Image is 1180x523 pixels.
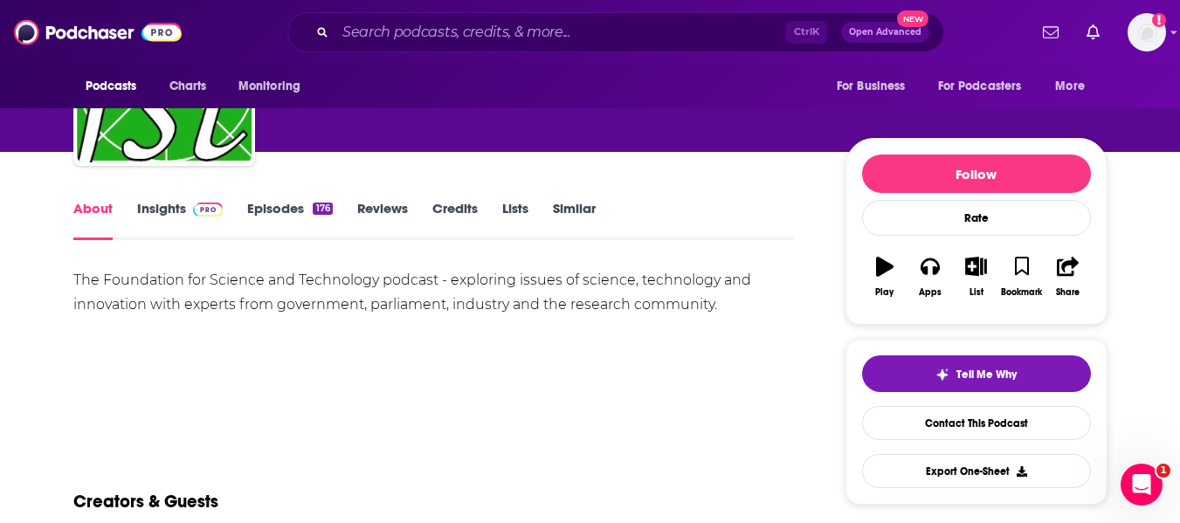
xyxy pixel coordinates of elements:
[553,200,596,240] a: Similar
[1043,70,1107,103] button: open menu
[1080,17,1107,47] a: Show notifications dropdown
[1036,17,1066,47] a: Show notifications dropdown
[1121,464,1163,506] iframe: Intercom live chat
[137,200,224,240] a: InsightsPodchaser Pro
[357,200,408,240] a: Reviews
[1045,245,1090,308] button: Share
[247,200,332,240] a: Episodes176
[193,203,224,217] img: Podchaser Pro
[862,355,1091,392] button: tell me why sparkleTell Me Why
[73,491,218,513] h2: Creators & Guests
[1001,287,1042,298] div: Bookmark
[86,74,137,99] span: Podcasts
[287,12,944,52] div: Search podcasts, credits, & more...
[875,287,894,298] div: Play
[1128,13,1166,52] img: User Profile
[825,70,928,103] button: open menu
[335,18,786,46] input: Search podcasts, credits, & more...
[862,155,1091,193] button: Follow
[935,368,949,382] img: tell me why sparkle
[238,74,300,99] span: Monitoring
[73,70,160,103] button: open menu
[226,70,323,103] button: open menu
[1055,74,1085,99] span: More
[1156,464,1170,478] span: 1
[841,22,929,43] button: Open AdvancedNew
[786,21,827,44] span: Ctrl K
[14,16,182,49] img: Podchaser - Follow, Share and Rate Podcasts
[938,74,1022,99] span: For Podcasters
[862,454,1091,488] button: Export One-Sheet
[999,245,1045,308] button: Bookmark
[1152,13,1166,27] svg: Add a profile image
[953,245,998,308] button: List
[862,245,907,308] button: Play
[907,245,953,308] button: Apps
[919,287,942,298] div: Apps
[1128,13,1166,52] span: Logged in as elleb2btech
[73,268,794,317] div: The Foundation for Science and Technology podcast - exploring issues of science, technology and i...
[502,200,528,240] a: Lists
[1056,287,1080,298] div: Share
[313,203,332,215] div: 176
[862,406,1091,440] a: Contact This Podcast
[1128,13,1166,52] button: Show profile menu
[73,200,113,240] a: About
[970,287,983,298] div: List
[862,200,1091,236] div: Rate
[927,70,1047,103] button: open menu
[158,70,217,103] a: Charts
[849,28,921,37] span: Open Advanced
[837,74,906,99] span: For Business
[432,200,478,240] a: Credits
[956,368,1017,382] span: Tell Me Why
[169,74,207,99] span: Charts
[897,10,928,27] span: New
